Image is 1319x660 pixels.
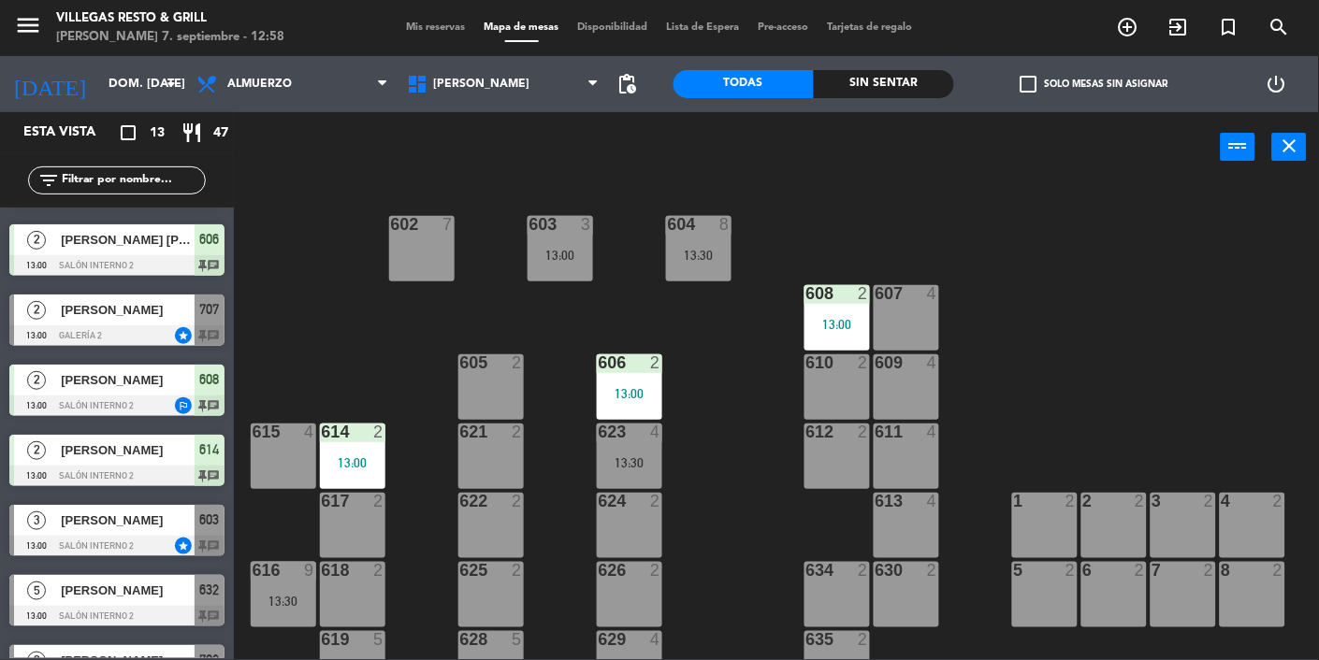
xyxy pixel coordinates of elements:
[814,70,954,98] div: Sin sentar
[650,631,661,648] div: 4
[322,562,323,579] div: 618
[304,562,315,579] div: 9
[304,423,315,440] div: 4
[1021,76,1168,93] label: Solo mesas sin asignar
[1021,76,1037,93] span: check_box_outline_blank
[200,579,220,601] span: 632
[320,456,385,469] div: 13:00
[1117,16,1139,38] i: add_circle_outline
[160,73,182,95] i: arrow_drop_down
[60,170,205,191] input: Filtrar por nombre...
[1279,135,1301,157] i: close
[150,122,165,144] span: 13
[200,509,220,531] span: 603
[61,510,195,530] span: [PERSON_NAME]
[442,216,454,233] div: 7
[27,441,46,460] span: 2
[1222,493,1223,509] div: 4
[819,22,922,33] span: Tarjetas de regalo
[253,423,254,440] div: 615
[200,228,220,251] span: 606
[9,122,135,144] div: Esta vista
[650,423,661,440] div: 4
[200,438,220,461] span: 614
[56,28,284,47] div: [PERSON_NAME] 7. septiembre - 12:58
[666,249,732,262] div: 13:30
[460,631,461,648] div: 628
[1221,133,1255,161] button: power_input
[213,122,228,144] span: 47
[674,70,814,98] div: Todas
[227,78,292,91] span: Almuerzo
[876,493,877,509] div: 613
[1135,562,1146,579] div: 2
[528,249,593,262] div: 13:00
[373,562,384,579] div: 2
[927,285,938,302] div: 4
[858,354,869,371] div: 2
[1273,493,1284,509] div: 2
[806,354,807,371] div: 610
[806,562,807,579] div: 634
[1272,133,1307,161] button: close
[373,493,384,509] div: 2
[1266,73,1288,95] i: power_settings_new
[200,368,220,391] span: 608
[460,562,461,579] div: 625
[512,562,523,579] div: 2
[597,456,662,469] div: 13:30
[529,216,530,233] div: 603
[27,511,46,530] span: 3
[876,285,877,302] div: 607
[512,631,523,648] div: 5
[1204,562,1215,579] div: 2
[322,493,323,509] div: 617
[27,371,46,390] span: 2
[27,581,46,600] span: 5
[1083,562,1084,579] div: 6
[1218,16,1240,38] i: turned_in_not
[650,493,661,509] div: 2
[1065,562,1077,579] div: 2
[927,493,938,509] div: 4
[1065,493,1077,509] div: 2
[858,562,869,579] div: 2
[460,423,461,440] div: 621
[1083,493,1084,509] div: 2
[475,22,569,33] span: Mapa de mesas
[1227,135,1250,157] i: power_input
[806,285,807,302] div: 608
[1152,562,1153,579] div: 7
[14,11,42,39] i: menu
[1222,562,1223,579] div: 8
[460,493,461,509] div: 622
[27,231,46,250] span: 2
[927,354,938,371] div: 4
[569,22,658,33] span: Disponibilidad
[61,370,195,390] span: [PERSON_NAME]
[876,562,877,579] div: 630
[1167,16,1190,38] i: exit_to_app
[117,122,139,144] i: crop_square
[597,387,662,400] div: 13:00
[253,562,254,579] div: 616
[322,423,323,440] div: 614
[322,631,323,648] div: 619
[650,354,661,371] div: 2
[14,11,42,46] button: menu
[668,216,669,233] div: 604
[1268,16,1291,38] i: search
[512,493,523,509] div: 2
[200,298,220,321] span: 707
[460,354,461,371] div: 605
[373,631,384,648] div: 5
[56,9,284,28] div: Villegas Resto & Grill
[181,122,203,144] i: restaurant
[61,230,195,250] span: [PERSON_NAME] [PERSON_NAME]
[391,216,392,233] div: 602
[858,285,869,302] div: 2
